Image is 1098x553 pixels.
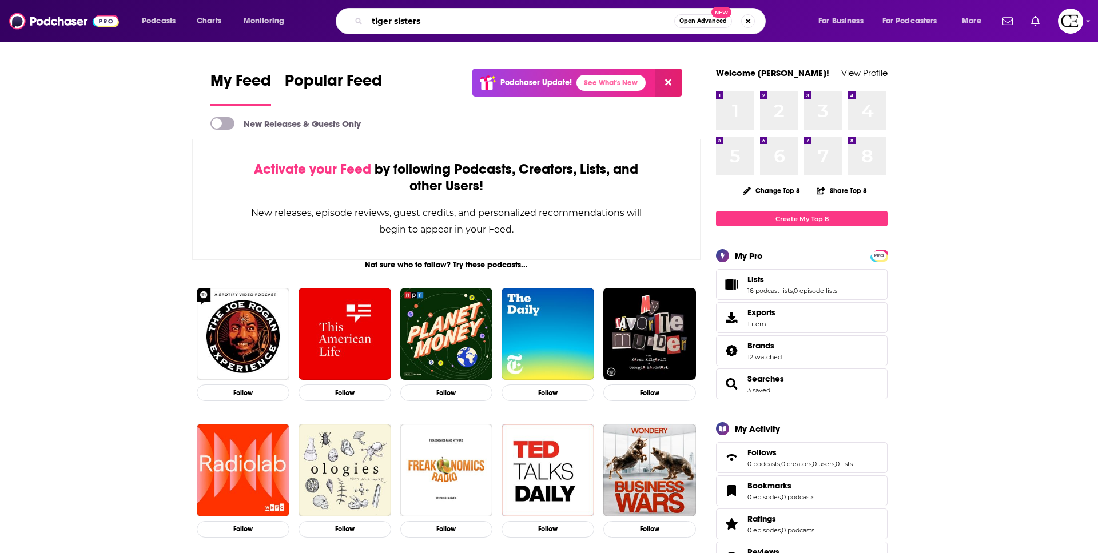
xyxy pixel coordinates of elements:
[747,447,777,458] span: Follows
[841,67,888,78] a: View Profile
[576,75,646,91] a: See What's New
[780,460,781,468] span: ,
[747,340,774,351] span: Brands
[603,288,696,380] img: My Favorite Murder with Karen Kilgariff and Georgia Hardstark
[793,287,794,295] span: ,
[299,424,391,516] img: Ologies with Alie Ward
[747,274,837,284] a: Lists
[735,250,763,261] div: My Pro
[747,287,793,295] a: 16 podcast lists
[400,384,493,401] button: Follow
[210,117,361,130] a: New Releases & Guests Only
[962,13,981,29] span: More
[285,71,382,97] span: Popular Feed
[747,480,814,491] a: Bookmarks
[716,475,888,506] span: Bookmarks
[834,460,836,468] span: ,
[197,288,289,380] img: The Joe Rogan Experience
[603,521,696,538] button: Follow
[299,384,391,401] button: Follow
[250,161,643,194] div: by following Podcasts, Creators, Lists, and other Users!
[794,287,837,295] a: 0 episode lists
[720,450,743,466] a: Follows
[189,12,228,30] a: Charts
[142,13,176,29] span: Podcasts
[244,13,284,29] span: Monitoring
[502,384,594,401] button: Follow
[720,516,743,532] a: Ratings
[400,521,493,538] button: Follow
[747,340,782,351] a: Brands
[720,343,743,359] a: Brands
[197,384,289,401] button: Follow
[747,386,770,394] a: 3 saved
[9,10,119,32] img: Podchaser - Follow, Share and Rate Podcasts
[747,493,781,501] a: 0 episodes
[747,274,764,284] span: Lists
[603,424,696,516] img: Business Wars
[747,447,853,458] a: Follows
[720,376,743,392] a: Searches
[782,526,814,534] a: 0 podcasts
[711,7,732,18] span: New
[720,483,743,499] a: Bookmarks
[720,276,743,292] a: Lists
[502,424,594,516] img: TED Talks Daily
[747,514,776,524] span: Ratings
[1058,9,1083,34] img: User Profile
[299,288,391,380] img: This American Life
[210,71,271,106] a: My Feed
[400,424,493,516] a: Freakonomics Radio
[502,521,594,538] button: Follow
[716,508,888,539] span: Ratings
[998,11,1017,31] a: Show notifications dropdown
[816,179,868,202] button: Share Top 8
[954,12,996,30] button: open menu
[236,12,299,30] button: open menu
[197,13,221,29] span: Charts
[502,288,594,380] img: The Daily
[810,12,878,30] button: open menu
[736,183,807,198] button: Change Top 8
[716,269,888,300] span: Lists
[716,302,888,333] a: Exports
[197,521,289,538] button: Follow
[603,384,696,401] button: Follow
[782,493,814,501] a: 0 podcasts
[716,368,888,399] span: Searches
[747,374,784,384] a: Searches
[875,12,954,30] button: open menu
[134,12,190,30] button: open menu
[747,307,775,318] span: Exports
[813,460,834,468] a: 0 users
[347,8,777,34] div: Search podcasts, credits, & more...
[781,493,782,501] span: ,
[716,335,888,366] span: Brands
[679,18,727,24] span: Open Advanced
[400,288,493,380] img: Planet Money
[781,526,782,534] span: ,
[781,460,811,468] a: 0 creators
[747,526,781,534] a: 0 episodes
[747,480,791,491] span: Bookmarks
[254,161,371,178] span: Activate your Feed
[720,310,743,326] span: Exports
[1027,11,1044,31] a: Show notifications dropdown
[747,353,782,361] a: 12 watched
[299,521,391,538] button: Follow
[1058,9,1083,34] span: Logged in as cozyearthaudio
[197,424,289,516] img: Radiolab
[747,460,780,468] a: 0 podcasts
[811,460,813,468] span: ,
[250,205,643,238] div: New releases, episode reviews, guest credits, and personalized recommendations will begin to appe...
[882,13,937,29] span: For Podcasters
